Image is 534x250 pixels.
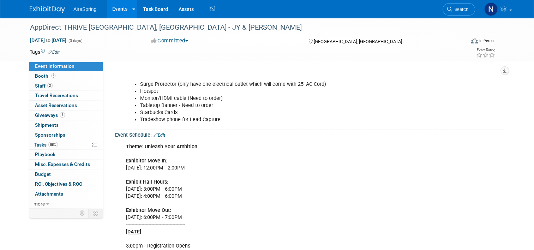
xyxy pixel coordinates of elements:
[35,151,55,157] span: Playbook
[35,191,63,197] span: Attachments
[35,63,74,69] span: Event Information
[34,201,45,207] span: more
[68,38,83,43] span: (3 days)
[29,140,103,150] a: Tasks88%
[29,71,103,81] a: Booth
[89,209,103,218] td: Toggle Event Tabs
[29,81,103,91] a: Staff2
[140,81,425,88] li: Surge Protector (only have one electrical outlet which will come with 25' AC Cord)
[140,95,425,102] li: Monitor/HDMI cable (Need to order)
[45,37,52,43] span: to
[154,133,165,138] a: Edit
[126,179,168,185] b: Exhibit Hall Hours:
[29,179,103,189] a: ROI, Objectives & ROO
[29,189,103,199] a: Attachments
[452,7,468,12] span: Search
[29,150,103,159] a: Playbook
[48,50,60,55] a: Edit
[50,73,57,78] span: Booth not reserved yet
[48,142,58,147] span: 88%
[29,199,103,209] a: more
[115,130,504,139] div: Event Schedule:
[30,6,65,13] img: ExhibitDay
[29,120,103,130] a: Shipments
[28,21,456,34] div: AppDirect THRIVE [GEOGRAPHIC_DATA], [GEOGRAPHIC_DATA] - JY & [PERSON_NAME]
[35,122,59,128] span: Shipments
[35,112,65,118] span: Giveaways
[35,93,78,98] span: Travel Reservations
[476,48,495,52] div: Event Rating
[126,207,171,213] b: Exhibitor Move Out:
[140,109,425,116] li: Starbucks Cards
[126,144,197,150] b: Theme: Unleash Your Ambition
[30,37,67,43] span: [DATE] [DATE]
[29,130,103,140] a: Sponsorships
[29,61,103,71] a: Event Information
[35,171,51,177] span: Budget
[73,6,96,12] span: AireSpring
[35,181,82,187] span: ROI, Objectives & ROO
[60,112,65,118] span: 1
[29,160,103,169] a: Misc. Expenses & Credits
[35,83,53,89] span: Staff
[484,2,498,16] img: Natalie Pyron
[30,48,60,55] td: Tags
[427,37,496,47] div: Event Format
[479,38,496,43] div: In-Person
[140,88,425,95] li: Hotspot
[29,101,103,110] a: Asset Reservations
[29,111,103,120] a: Giveaways1
[35,132,65,138] span: Sponsorships
[149,37,191,44] button: Committed
[34,142,58,148] span: Tasks
[443,3,475,16] a: Search
[35,73,57,79] span: Booth
[47,83,53,88] span: 2
[140,102,425,109] li: Tabletop Banner - Need to order
[140,116,425,123] li: Tradeshow phone for Lead Capture
[29,169,103,179] a: Budget
[35,102,77,108] span: Asset Reservations
[126,229,141,235] b: [DATE]
[126,158,167,164] b: Exhibitor Move In:
[471,38,478,43] img: Format-Inperson.png
[314,39,402,44] span: [GEOGRAPHIC_DATA], [GEOGRAPHIC_DATA]
[76,209,89,218] td: Personalize Event Tab Strip
[35,161,90,167] span: Misc. Expenses & Credits
[29,91,103,100] a: Travel Reservations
